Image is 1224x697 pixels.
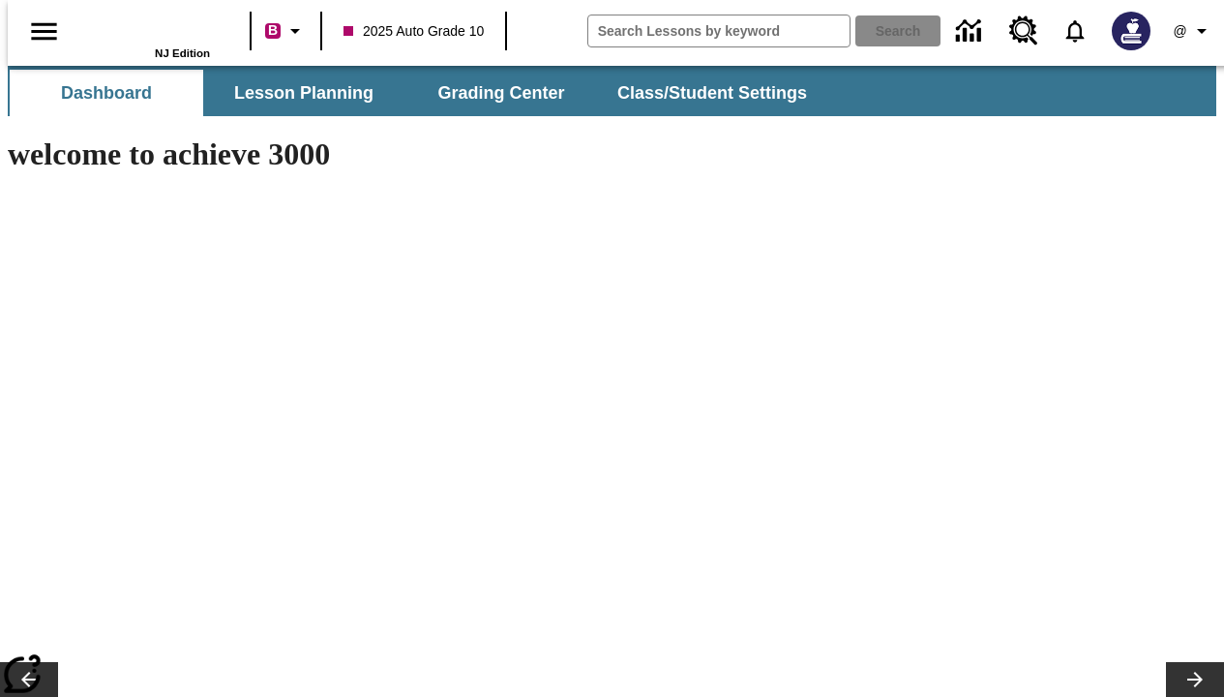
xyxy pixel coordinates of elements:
[10,70,203,116] button: Dashboard
[1112,12,1150,50] img: Avatar
[84,9,210,47] a: Home
[8,66,1216,116] div: SubNavbar
[8,70,824,116] div: SubNavbar
[1162,14,1224,48] button: Profile/Settings
[61,82,152,105] span: Dashboard
[1100,6,1162,56] button: Select a new avatar
[268,18,278,43] span: B
[207,70,401,116] button: Lesson Planning
[8,136,829,172] h1: welcome to achieve 3000
[84,7,210,59] div: Home
[1166,662,1224,697] button: Lesson carousel, Next
[602,70,822,116] button: Class/Student Settings
[155,47,210,59] span: NJ Edition
[944,5,998,58] a: Data Center
[15,3,73,60] button: Open side menu
[343,21,484,42] span: 2025 Auto Grade 10
[617,82,807,105] span: Class/Student Settings
[998,5,1050,57] a: Resource Center, Will open in new tab
[1173,21,1186,42] span: @
[404,70,598,116] button: Grading Center
[437,82,564,105] span: Grading Center
[1050,6,1100,56] a: Notifications
[234,82,373,105] span: Lesson Planning
[257,14,314,48] button: Boost Class color is violet red. Change class color
[588,15,850,46] input: search field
